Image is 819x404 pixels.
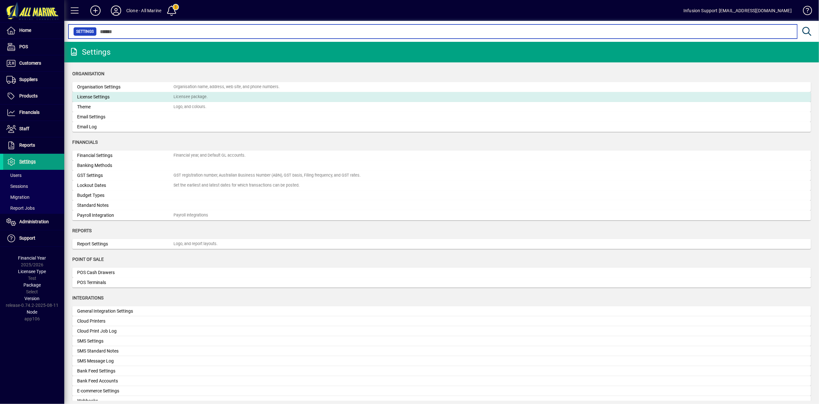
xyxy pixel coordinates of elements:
div: Theme [77,104,174,110]
div: Set the earliest and latest dates for which transactions can be posted. [174,182,299,188]
div: Organisation name, address, web site, and phone numbers. [174,84,280,90]
div: GST registration number, Australian Business Number (ABN), GST basis, Filing frequency, and GST r... [174,172,361,179]
div: POS Cash Drawers [77,269,174,276]
span: Settings [19,159,36,164]
div: SMS Standard Notes [77,348,174,354]
span: Administration [19,219,49,224]
a: E-commerce Settings [72,386,811,396]
a: ThemeLogo, and colours. [72,102,811,112]
div: Email Log [77,124,174,130]
div: Logo, and colours. [174,104,206,110]
span: Organisation [72,71,104,76]
div: Settings [69,47,111,57]
a: POS [3,39,64,55]
a: Staff [3,121,64,137]
a: Administration [3,214,64,230]
a: Customers [3,55,64,71]
div: Financial year, and Default GL accounts. [174,152,245,159]
span: Support [19,235,35,241]
div: E-commerce Settings [77,388,174,394]
div: Cloud Print Job Log [77,328,174,335]
div: Email Settings [77,114,174,120]
div: Lockout Dates [77,182,174,189]
a: SMS Settings [72,336,811,346]
span: Sessions [6,184,28,189]
span: Point of Sale [72,257,104,262]
a: License SettingsLicensee package. [72,92,811,102]
a: POS Terminals [72,278,811,288]
span: Licensee Type [18,269,46,274]
div: Cloud Printers [77,318,174,325]
div: License Settings [77,94,174,100]
span: Staff [19,126,29,131]
button: Profile [106,5,126,16]
a: Migration [3,192,64,203]
div: Banking Methods [77,162,174,169]
a: SMS Standard Notes [72,346,811,356]
div: Bank Feed Accounts [77,378,174,384]
a: Sessions [3,181,64,192]
a: Products [3,88,64,104]
a: Cloud Printers [72,316,811,326]
a: Financial SettingsFinancial year, and Default GL accounts. [72,151,811,161]
a: Report Jobs [3,203,64,214]
span: Users [6,173,22,178]
div: General Integration Settings [77,308,174,315]
span: Reports [72,228,92,233]
div: SMS Message Log [77,358,174,364]
div: Financial Settings [77,152,174,159]
span: Migration [6,195,30,200]
span: Home [19,28,31,33]
span: Reports [19,142,35,148]
a: Email Log [72,122,811,132]
a: Organisation SettingsOrganisation name, address, web site, and phone numbers. [72,82,811,92]
div: Report Settings [77,241,174,247]
span: Financials [19,110,40,115]
span: Customers [19,60,41,66]
span: Node [27,309,38,315]
a: Financials [3,105,64,121]
a: Suppliers [3,72,64,88]
a: Standard Notes [72,200,811,210]
div: Payroll Integrations [174,212,208,218]
a: Budget Types [72,190,811,200]
div: Standard Notes [77,202,174,209]
a: Lockout DatesSet the earliest and latest dates for which transactions can be posted. [72,180,811,190]
div: Payroll Integration [77,212,174,219]
a: Bank Feed Accounts [72,376,811,386]
div: Clone - All Marine [126,5,161,16]
div: GST Settings [77,172,174,179]
a: Knowledge Base [798,1,811,22]
a: Reports [3,137,64,153]
a: GST SettingsGST registration number, Australian Business Number (ABN), GST basis, Filing frequenc... [72,170,811,180]
div: POS Terminals [77,279,174,286]
a: General Integration Settings [72,306,811,316]
span: Products [19,93,38,98]
span: Package [23,282,41,288]
a: Banking Methods [72,161,811,170]
a: Email Settings [72,112,811,122]
a: Bank Feed Settings [72,366,811,376]
span: Version [25,296,40,301]
a: Report SettingsLogo, and report layouts. [72,239,811,249]
span: POS [19,44,28,49]
div: Licensee package. [174,94,208,100]
button: Add [85,5,106,16]
div: Budget Types [77,192,174,199]
span: Settings [76,28,94,35]
span: Suppliers [19,77,38,82]
span: Report Jobs [6,206,35,211]
span: Financials [72,140,98,145]
span: Financial Year [18,255,46,261]
div: Infusion Support [EMAIL_ADDRESS][DOMAIN_NAME] [683,5,792,16]
div: Bank Feed Settings [77,368,174,374]
a: SMS Message Log [72,356,811,366]
a: Users [3,170,64,181]
a: Support [3,230,64,246]
a: Payroll IntegrationPayroll Integrations [72,210,811,220]
div: SMS Settings [77,338,174,344]
a: Cloud Print Job Log [72,326,811,336]
a: Home [3,23,64,39]
span: Integrations [72,295,103,300]
div: Organisation Settings [77,84,174,90]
